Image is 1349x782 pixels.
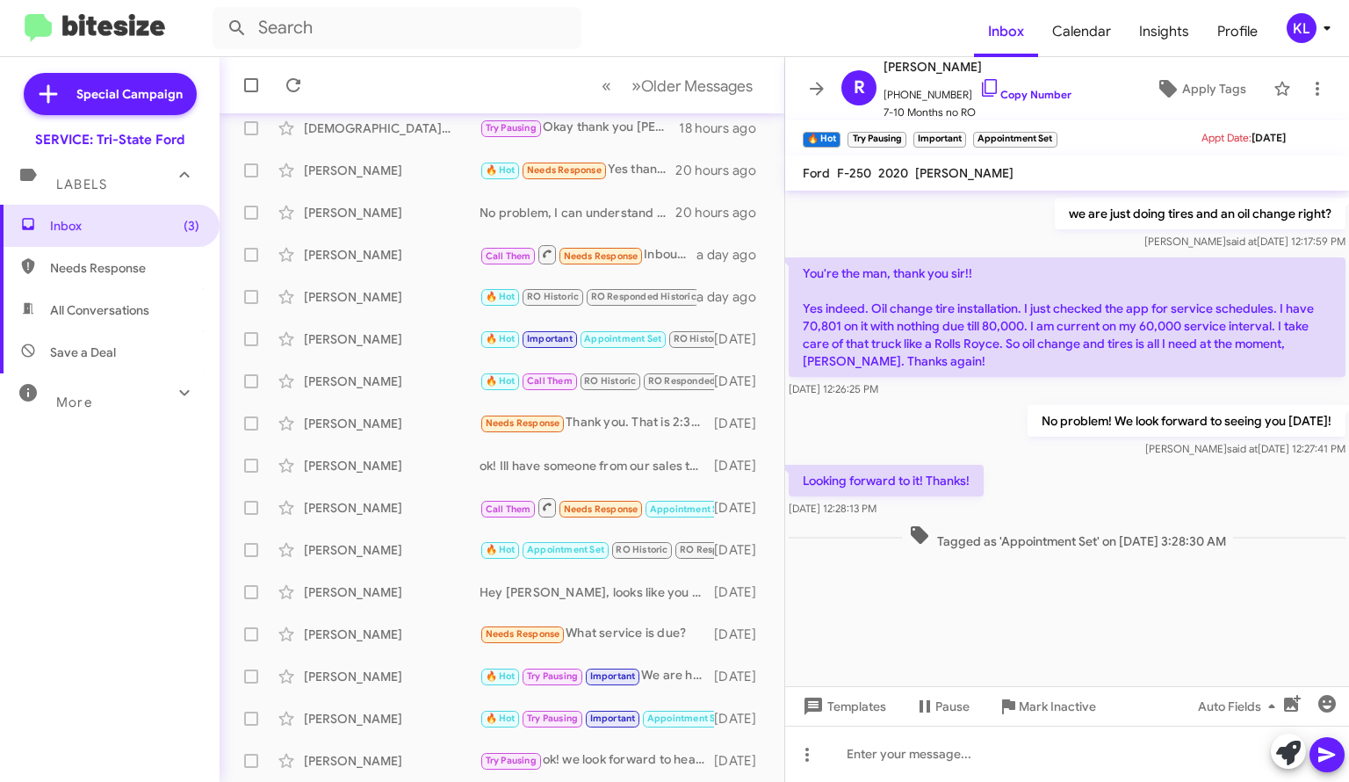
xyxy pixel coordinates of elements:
[486,544,516,555] span: 🔥 Hot
[848,132,905,148] small: Try Pausing
[304,457,480,474] div: [PERSON_NAME]
[304,204,480,221] div: [PERSON_NAME]
[1184,691,1296,722] button: Auto Fields
[304,330,480,348] div: [PERSON_NAME]
[1272,13,1330,43] button: KL
[480,666,714,686] div: We are here if you choose to set an appointment.
[714,499,770,517] div: [DATE]
[935,691,970,722] span: Pause
[1028,405,1345,437] p: No problem! We look forward to seeing you [DATE]!
[878,165,908,181] span: 2020
[1038,6,1125,57] a: Calendar
[854,74,865,102] span: R
[616,544,667,555] span: RO Historic
[584,375,636,387] span: RO Historic
[564,503,638,515] span: Needs Response
[76,85,183,103] span: Special Campaign
[50,259,199,277] span: Needs Response
[564,250,638,262] span: Needs Response
[1227,442,1258,455] span: said at
[486,628,560,640] span: Needs Response
[714,457,770,474] div: [DATE]
[486,375,516,387] span: 🔥 Hot
[1201,131,1252,144] span: Appt Date:
[486,291,516,302] span: 🔥 Hot
[696,288,770,306] div: a day ago
[1125,6,1203,57] a: Insights
[714,710,770,728] div: [DATE]
[50,344,116,361] span: Save a Deal
[304,541,480,559] div: [PERSON_NAME]
[984,691,1110,722] button: Mark Inactive
[1055,198,1345,229] p: we are just doing tires and an oil change right?
[837,165,871,181] span: F-250
[631,75,641,97] span: »
[714,583,770,601] div: [DATE]
[213,7,581,49] input: Search
[789,465,984,496] p: Looking forward to it! Thanks!
[900,691,984,722] button: Pause
[480,204,675,221] div: No problem, I can understand that. If there is anything we can assist with to make life simpler f...
[50,217,199,235] span: Inbox
[714,626,770,643] div: [DATE]
[714,373,770,390] div: [DATE]
[304,415,480,432] div: [PERSON_NAME]
[304,752,480,770] div: [PERSON_NAME]
[56,177,107,192] span: Labels
[527,291,579,302] span: RO Historic
[979,88,1071,101] a: Copy Number
[647,713,725,724] span: Appointment Set
[527,333,573,344] span: Important
[974,6,1038,57] a: Inbox
[1136,73,1265,105] button: Apply Tags
[675,204,770,221] div: 20 hours ago
[884,104,1071,121] span: 7-10 Months no RO
[915,165,1014,181] span: [PERSON_NAME]
[1145,442,1345,455] span: [PERSON_NAME] [DATE] 12:27:41 PM
[480,708,714,728] div: Looking forward to it! Thanks!
[304,246,480,264] div: [PERSON_NAME]
[480,329,714,349] div: but i can still get you set up for an oil change if you would like
[24,73,197,115] a: Special Campaign
[1198,691,1282,722] span: Auto Fields
[480,496,714,518] div: Inbound Call
[35,131,184,148] div: SERVICE: Tri-State Ford
[527,544,604,555] span: Appointment Set
[486,417,560,429] span: Needs Response
[650,503,727,515] span: Appointment Set
[304,373,480,390] div: [PERSON_NAME]
[304,162,480,179] div: [PERSON_NAME]
[486,670,516,682] span: 🔥 Hot
[480,371,714,391] div: No worries Mrs.[PERSON_NAME]!
[56,395,92,410] span: More
[1203,6,1272,57] a: Profile
[486,164,516,176] span: 🔥 Hot
[785,691,900,722] button: Templates
[648,375,754,387] span: RO Responded Historic
[486,333,516,344] span: 🔥 Hot
[1182,73,1246,105] span: Apply Tags
[803,165,830,181] span: Ford
[304,583,480,601] div: [PERSON_NAME]
[304,499,480,517] div: [PERSON_NAME]
[527,375,573,387] span: Call Them
[789,502,876,515] span: [DATE] 12:28:13 PM
[480,413,714,433] div: Thank you. That is 2:30mins drive from here.
[1019,691,1096,722] span: Mark Inactive
[527,164,602,176] span: Needs Response
[680,544,785,555] span: RO Responded Historic
[641,76,753,96] span: Older Messages
[714,668,770,685] div: [DATE]
[799,691,886,722] span: Templates
[973,132,1057,148] small: Appointment Set
[621,68,763,104] button: Next
[591,291,696,302] span: RO Responded Historic
[789,257,1345,377] p: You're the man, thank you sir!! Yes indeed. Oil change tire installation. I just checked the app ...
[304,710,480,728] div: [PERSON_NAME]
[602,75,611,97] span: «
[592,68,763,104] nav: Page navigation example
[486,755,537,766] span: Try Pausing
[675,162,770,179] div: 20 hours ago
